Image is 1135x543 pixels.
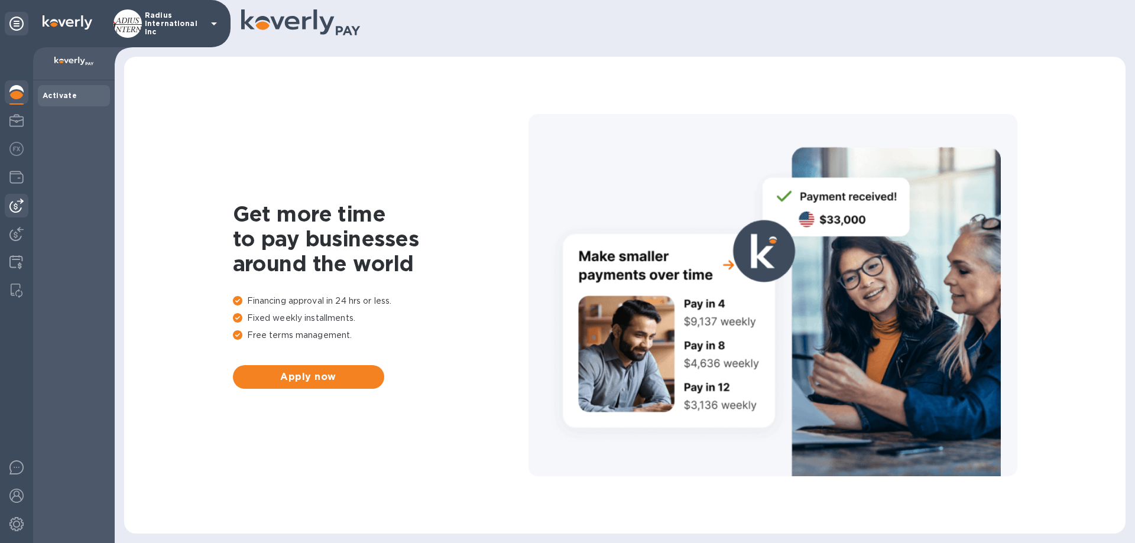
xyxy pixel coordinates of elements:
div: Unpin categories [5,12,28,35]
img: My Profile [9,113,24,128]
button: Apply now [233,365,384,389]
span: Apply now [242,370,375,384]
img: Credit hub [9,255,23,269]
b: Activate [43,91,77,100]
p: Radius International Inc [145,11,204,36]
img: Foreign exchange [9,142,24,156]
img: Wallets [9,170,24,184]
img: Logo [43,15,92,30]
h1: Get more time to pay businesses around the world [233,201,528,276]
p: Financing approval in 24 hrs or less. [233,295,528,307]
p: Fixed weekly installments. [233,312,528,324]
p: Free terms management. [233,329,528,342]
